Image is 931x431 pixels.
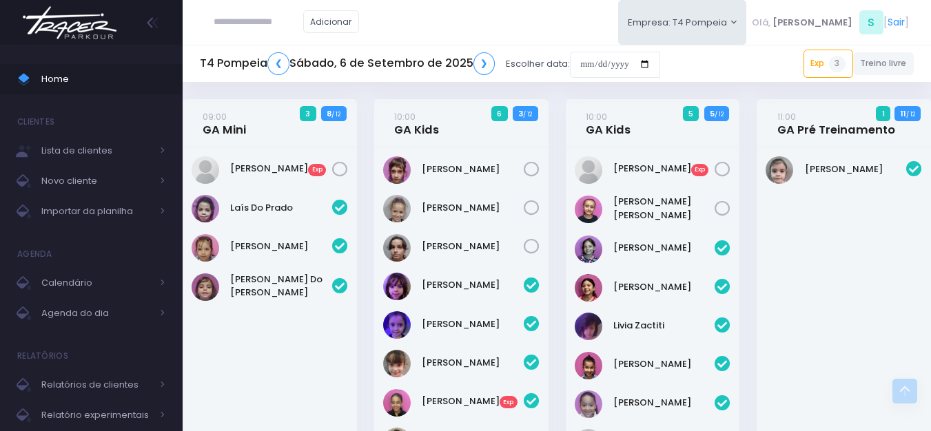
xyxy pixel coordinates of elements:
span: [PERSON_NAME] [773,16,852,30]
strong: 5 [710,108,715,119]
a: [PERSON_NAME]Exp [613,162,715,176]
span: Olá, [752,16,770,30]
img: Cecília Mello [383,195,411,222]
span: Exp [308,164,326,176]
span: Home [41,70,165,88]
a: Exp3 [804,50,853,77]
a: Sair [888,15,905,30]
h4: Clientes [17,108,54,136]
span: S [859,10,883,34]
a: 10:00GA Kids [586,109,631,137]
small: / 12 [715,110,724,118]
small: / 12 [331,110,340,118]
a: [PERSON_NAME] [613,357,715,371]
a: [PERSON_NAME] [422,278,524,292]
small: / 12 [523,110,532,118]
img: Alice Ouafa [383,273,411,300]
img: Luísa do Prado Pereira Alves [192,273,219,301]
small: / 12 [906,110,915,118]
a: [PERSON_NAME] [422,356,524,370]
span: Relatórios de clientes [41,376,152,394]
a: [PERSON_NAME] [422,162,524,176]
strong: 8 [327,108,331,119]
a: [PERSON_NAME] [613,241,715,255]
img: Alice Terra [575,156,602,184]
span: Lista de clientes [41,142,152,160]
img: Luísa Veludo Uchôa [192,234,219,262]
h5: T4 Pompeia Sábado, 6 de Setembro de 2025 [200,52,495,75]
img: Carmen Borga Le Guevellou [383,156,411,184]
a: Adicionar [303,10,360,33]
span: Novo cliente [41,172,152,190]
span: 3 [300,106,316,121]
a: [PERSON_NAME] [230,240,332,253]
div: Escolher data: [200,48,660,80]
span: 3 [829,56,846,72]
a: [PERSON_NAME] [PERSON_NAME] [613,195,715,222]
a: 09:00GA Mini [203,109,246,137]
a: 10:00GA Kids [394,109,439,137]
strong: 3 [518,108,523,119]
div: [ ] [746,7,914,38]
a: [PERSON_NAME] [422,201,524,215]
h4: Agenda [17,240,52,268]
a: ❮ [267,52,289,75]
img: Helena Mendes Leone [383,311,411,339]
img: Manuela goncalves da silva [192,156,219,184]
span: Calendário [41,274,152,292]
a: [PERSON_NAME] [613,280,715,294]
img: Maria Júlia Santos Spada [575,196,602,223]
span: Relatório experimentais [41,406,152,424]
a: Laís Do Prado [230,201,332,215]
span: 1 [876,106,890,121]
img: Livia Zactiti Jobim [575,313,602,340]
small: 09:00 [203,110,227,123]
h4: Relatórios [17,342,68,370]
img: Luiza Marassá de Oliveira [383,389,411,417]
img: Irene Zylbersztajn de Sá [575,235,602,263]
a: Livia Zactiti [613,319,715,333]
span: 6 [491,106,508,121]
a: [PERSON_NAME] [613,396,715,410]
a: [PERSON_NAME] [422,240,524,253]
span: Agenda do dia [41,304,152,322]
img: Brunna Mateus De Paulo Alves [766,156,793,184]
span: Exp [691,164,709,176]
span: Importar da planilha [41,202,152,220]
span: 5 [683,106,699,121]
span: Exp [500,396,518,408]
a: Treino livre [853,52,914,75]
small: 10:00 [586,110,607,123]
a: [PERSON_NAME] [422,317,524,331]
img: Isabela Sandes [575,274,602,302]
a: [PERSON_NAME] [805,162,907,176]
img: Helena Zanchetta [383,350,411,377]
small: 10:00 [394,110,416,123]
a: [PERSON_NAME]Exp [230,162,332,176]
strong: 11 [901,108,906,119]
small: 11:00 [777,110,796,123]
img: STELLA ARAUJO LAGUNA [575,352,602,379]
img: Luiza Lobello Demônaco [383,234,411,262]
img: Sofia Sandes [575,390,602,418]
a: 11:00GA Pré Treinamento [777,109,895,137]
a: [PERSON_NAME] Do [PERSON_NAME] [230,273,332,299]
a: [PERSON_NAME]Exp [422,395,524,408]
img: Laís do Prado Pereira Alves [192,195,219,222]
a: ❯ [473,52,495,75]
